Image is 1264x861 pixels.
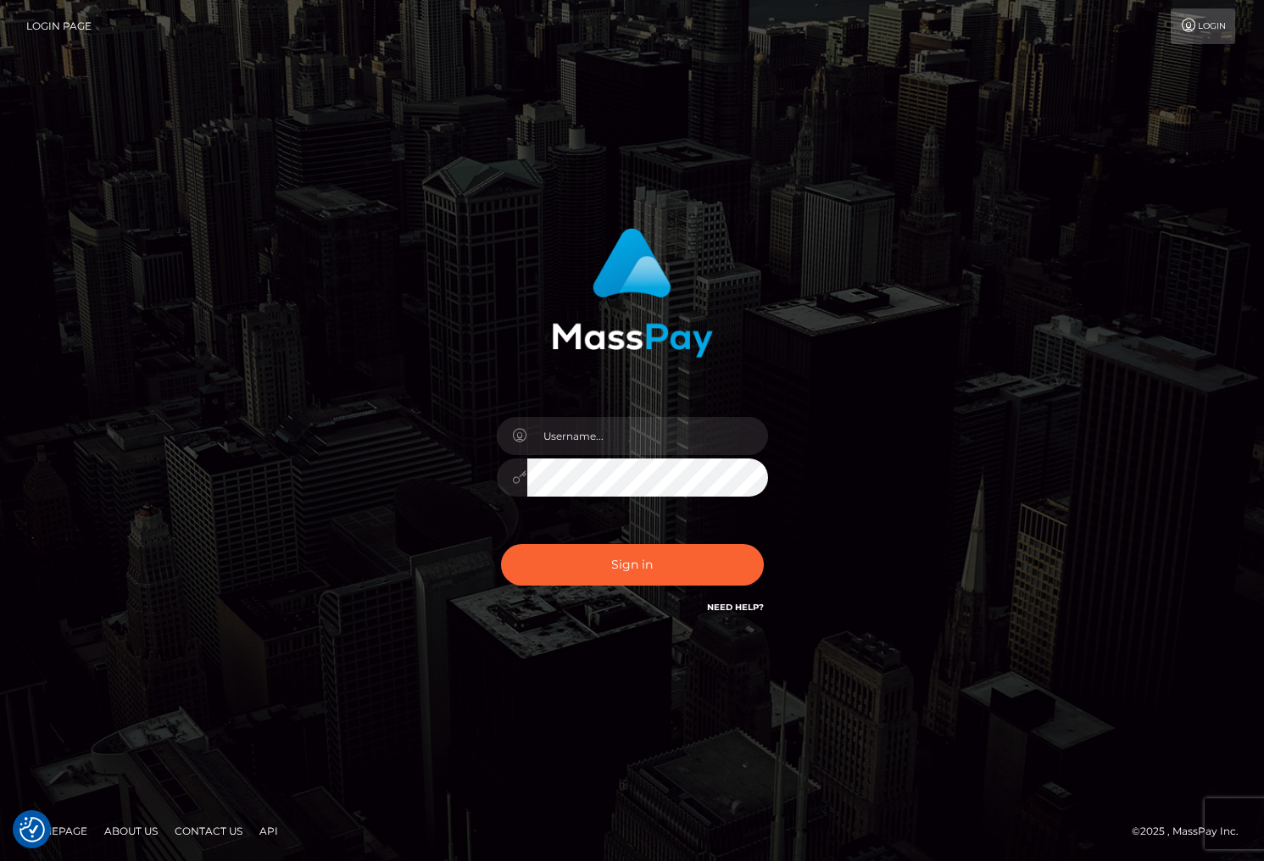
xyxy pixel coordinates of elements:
[1171,8,1235,44] a: Login
[527,417,768,455] input: Username...
[97,818,164,844] a: About Us
[19,818,94,844] a: Homepage
[253,818,285,844] a: API
[552,228,713,358] img: MassPay Login
[707,602,764,613] a: Need Help?
[168,818,249,844] a: Contact Us
[1132,822,1251,841] div: © 2025 , MassPay Inc.
[26,8,92,44] a: Login Page
[19,817,45,842] img: Revisit consent button
[19,817,45,842] button: Consent Preferences
[501,544,764,586] button: Sign in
